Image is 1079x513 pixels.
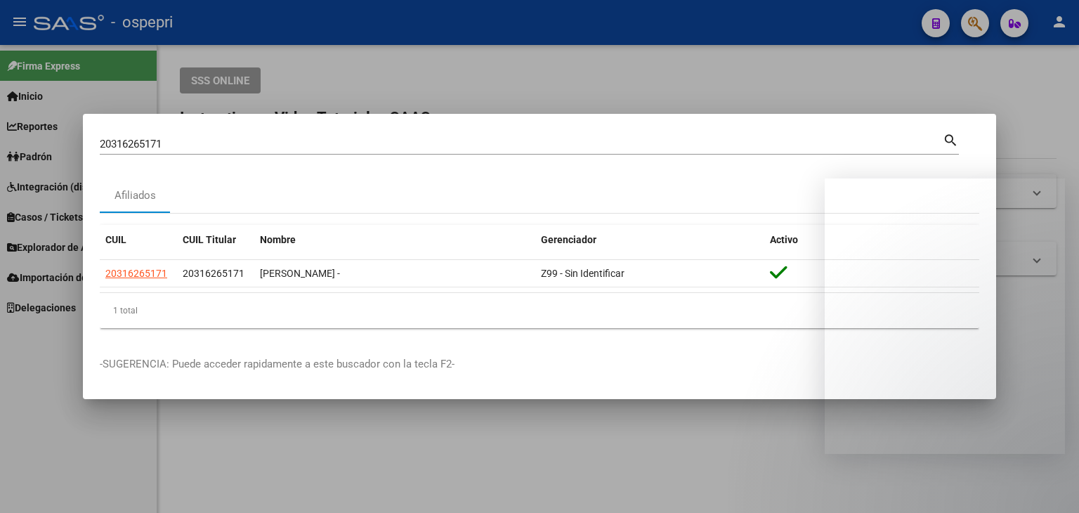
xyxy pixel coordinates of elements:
[100,293,979,328] div: 1 total
[770,234,798,245] span: Activo
[177,225,254,255] datatable-header-cell: CUIL Titular
[535,225,764,255] datatable-header-cell: Gerenciador
[183,234,236,245] span: CUIL Titular
[105,234,126,245] span: CUIL
[764,225,979,255] datatable-header-cell: Activo
[825,178,1065,454] iframe: Intercom live chat mensaje
[183,268,244,279] span: 20316265171
[115,188,156,204] div: Afiliados
[541,234,596,245] span: Gerenciador
[100,225,177,255] datatable-header-cell: CUIL
[943,131,959,148] mat-icon: search
[541,268,624,279] span: Z99 - Sin Identificar
[1031,465,1065,499] iframe: Intercom live chat
[260,234,296,245] span: Nombre
[100,356,979,372] p: -SUGERENCIA: Puede acceder rapidamente a este buscador con la tecla F2-
[105,268,167,279] span: 20316265171
[254,225,535,255] datatable-header-cell: Nombre
[260,266,530,282] div: [PERSON_NAME] -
